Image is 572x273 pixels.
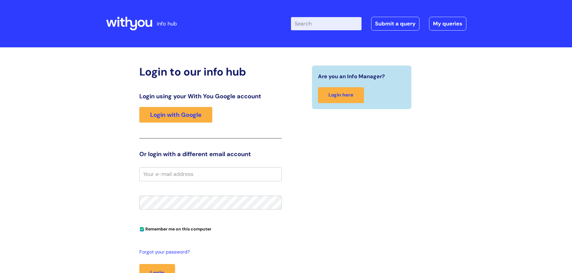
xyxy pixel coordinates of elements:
input: Remember me on this computer [140,227,144,231]
a: Forgot your password? [139,248,279,257]
a: My queries [429,17,466,31]
a: Login with Google [139,107,212,123]
input: Your e-mail address [139,167,282,181]
input: Search [291,17,362,30]
p: info hub [157,19,177,28]
label: Remember me on this computer [139,225,211,232]
h2: Login to our info hub [139,65,282,78]
span: Are you an Info Manager? [318,72,385,81]
a: Submit a query [371,17,419,31]
h3: Or login with a different email account [139,150,282,158]
h3: Login using your With You Google account [139,93,282,100]
a: Login here [318,87,364,103]
div: You can uncheck this option if you're logging in from a shared device [139,224,282,233]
